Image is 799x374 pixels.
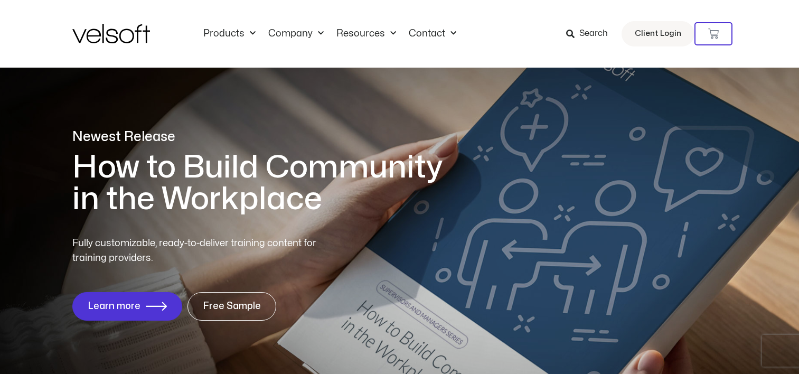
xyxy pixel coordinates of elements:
p: Fully customizable, ready-to-deliver training content for training providers. [72,236,335,266]
span: Learn more [88,301,140,312]
a: Search [566,25,615,43]
h1: How to Build Community in the Workplace [72,152,458,215]
a: Client Login [622,21,694,46]
a: ResourcesMenu Toggle [330,28,402,40]
span: Free Sample [203,301,261,312]
iframe: chat widget [665,351,794,374]
a: ContactMenu Toggle [402,28,463,40]
span: Search [579,27,608,41]
img: Velsoft Training Materials [72,24,150,43]
nav: Menu [197,28,463,40]
a: ProductsMenu Toggle [197,28,262,40]
span: Client Login [635,27,681,41]
p: Newest Release [72,128,458,146]
a: CompanyMenu Toggle [262,28,330,40]
a: Learn more [72,292,182,321]
a: Free Sample [187,292,276,321]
